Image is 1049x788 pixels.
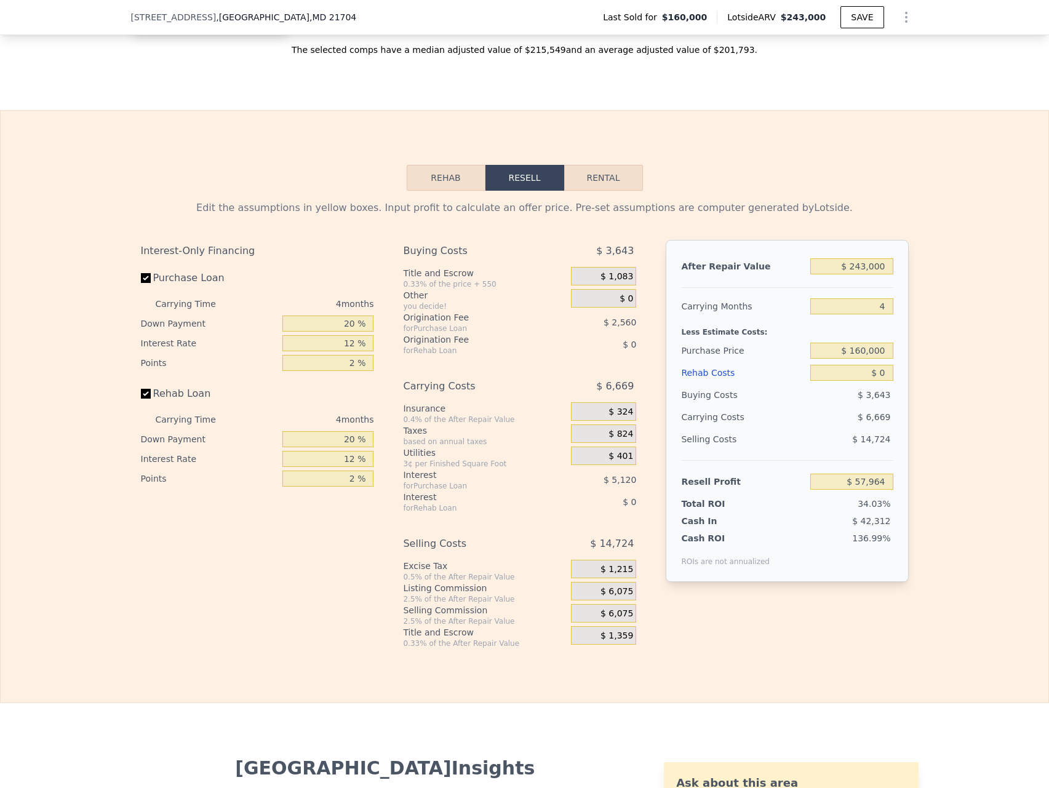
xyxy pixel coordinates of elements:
div: Edit the assumptions in yellow boxes. Input profit to calculate an offer price. Pre-set assumptio... [141,201,909,215]
span: $ 2,560 [604,317,636,327]
span: $ 1,359 [600,631,633,642]
div: Title and Escrow [403,626,566,639]
div: Selling Costs [403,533,540,555]
div: Interest-Only Financing [141,240,374,262]
div: After Repair Value [681,255,805,277]
span: $243,000 [781,12,826,22]
span: $ 6,669 [596,375,634,397]
div: Down Payment [141,429,278,449]
span: $ 3,643 [858,390,890,400]
span: $ 1,083 [600,271,633,282]
span: $ 5,120 [604,475,636,485]
span: $ 324 [608,407,633,418]
div: Cash In [681,515,758,527]
div: 0.4% of the After Repair Value [403,415,566,424]
div: Carrying Costs [403,375,540,397]
div: Excise Tax [403,560,566,572]
div: Points [141,353,278,373]
span: $ 824 [608,429,633,440]
div: 0.33% of the price + 550 [403,279,566,289]
div: Resell Profit [681,471,805,493]
label: Rehab Loan [141,383,278,405]
div: The selected comps have a median adjusted value of $215,549 and an average adjusted value of $201... [131,34,919,56]
div: for Rehab Loan [403,346,540,356]
span: $ 3,643 [596,240,634,262]
div: for Rehab Loan [403,503,540,513]
span: $ 6,669 [858,412,890,422]
div: Utilities [403,447,566,459]
div: Title and Escrow [403,267,566,279]
button: Rehab [407,165,485,191]
div: Carrying Costs [681,406,758,428]
span: [STREET_ADDRESS] [131,11,217,23]
span: , [GEOGRAPHIC_DATA] [216,11,356,23]
div: Buying Costs [681,384,805,406]
button: Rental [564,165,643,191]
input: Purchase Loan [141,273,151,283]
div: Interest Rate [141,333,278,353]
div: ROIs are not annualized [681,544,770,567]
span: $ 6,075 [600,586,633,597]
div: Carrying Months [681,295,805,317]
div: 0.33% of the After Repair Value [403,639,566,648]
div: Points [141,469,278,488]
div: 2.5% of the After Repair Value [403,616,566,626]
div: Other [403,289,566,301]
div: Carrying Time [156,294,236,314]
div: 4 months [241,294,374,314]
span: $ 1,215 [600,564,633,575]
div: Less Estimate Costs: [681,317,893,340]
div: 3¢ per Finished Square Foot [403,459,566,469]
span: $ 6,075 [600,608,633,619]
div: for Purchase Loan [403,481,540,491]
label: Purchase Loan [141,267,278,289]
span: $ 0 [623,497,636,507]
div: Origination Fee [403,311,540,324]
span: Lotside ARV [727,11,780,23]
div: Selling Commission [403,604,566,616]
div: 4 months [241,410,374,429]
span: Last Sold for [603,11,662,23]
span: 136.99% [852,533,890,543]
div: Taxes [403,424,566,437]
div: for Purchase Loan [403,324,540,333]
div: Interest Rate [141,449,278,469]
div: Down Payment [141,314,278,333]
span: $ 0 [620,293,633,304]
div: 2.5% of the After Repair Value [403,594,566,604]
div: Buying Costs [403,240,540,262]
span: $ 14,724 [852,434,890,444]
div: Purchase Price [681,340,805,362]
span: $ 0 [623,340,636,349]
button: Show Options [894,5,919,30]
div: Selling Costs [681,428,805,450]
span: $160,000 [662,11,708,23]
div: [GEOGRAPHIC_DATA] Insights [141,757,630,779]
div: Carrying Time [156,410,236,429]
input: Rehab Loan [141,389,151,399]
div: Cash ROI [681,532,770,544]
span: $ 42,312 [852,516,890,526]
span: $ 401 [608,451,633,462]
div: Interest [403,491,540,503]
div: Total ROI [681,498,758,510]
div: Rehab Costs [681,362,805,384]
div: Interest [403,469,540,481]
div: Insurance [403,402,566,415]
div: you decide! [403,301,566,311]
div: Listing Commission [403,582,566,594]
div: 0.5% of the After Repair Value [403,572,566,582]
button: SAVE [840,6,883,28]
div: based on annual taxes [403,437,566,447]
span: 34.03% [858,499,890,509]
div: Origination Fee [403,333,540,346]
span: $ 14,724 [590,533,634,555]
span: , MD 21704 [309,12,356,22]
button: Resell [485,165,564,191]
